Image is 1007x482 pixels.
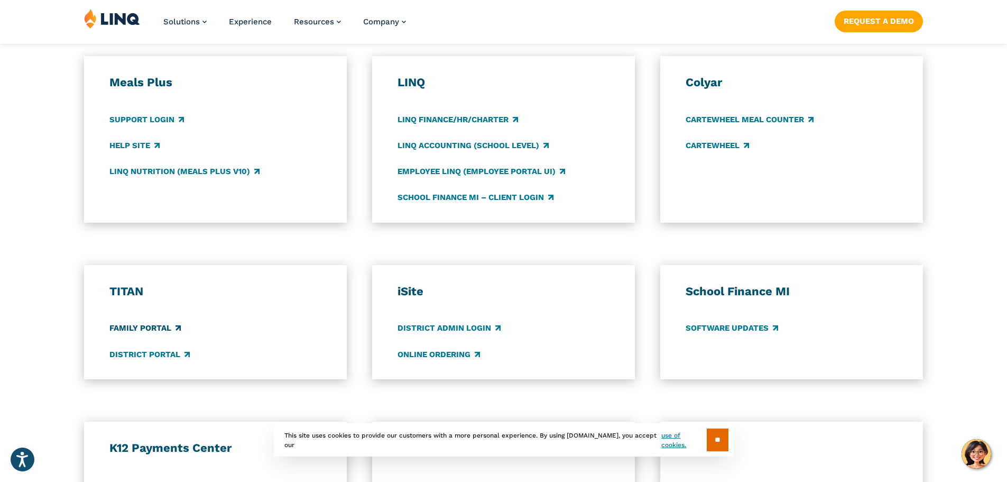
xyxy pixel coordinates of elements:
[274,423,734,457] div: This site uses cookies to provide our customers with a more personal experience. By using [DOMAIN...
[398,349,480,360] a: Online Ordering
[109,166,260,177] a: LINQ Nutrition (Meals Plus v10)
[686,140,749,151] a: CARTEWHEEL
[363,17,399,26] span: Company
[398,284,610,299] h3: iSite
[109,284,322,299] h3: TITAN
[109,323,181,334] a: Family Portal
[363,17,406,26] a: Company
[686,284,898,299] h3: School Finance MI
[661,431,706,450] a: use of cookies.
[686,75,898,90] h3: Colyar
[686,323,778,334] a: Software Updates
[163,17,207,26] a: Solutions
[84,8,140,29] img: LINQ | K‑12 Software
[962,439,991,469] button: Hello, have a question? Let’s chat.
[294,17,334,26] span: Resources
[294,17,341,26] a: Resources
[109,114,184,125] a: Support Login
[163,17,200,26] span: Solutions
[229,17,272,26] a: Experience
[686,114,814,125] a: CARTEWHEEL Meal Counter
[109,349,190,360] a: District Portal
[398,114,518,125] a: LINQ Finance/HR/Charter
[398,75,610,90] h3: LINQ
[835,11,923,32] a: Request a Demo
[398,166,565,177] a: Employee LINQ (Employee Portal UI)
[398,192,553,203] a: School Finance MI – Client Login
[398,323,501,334] a: District Admin Login
[398,140,549,151] a: LINQ Accounting (school level)
[163,8,406,43] nav: Primary Navigation
[835,8,923,32] nav: Button Navigation
[109,140,160,151] a: Help Site
[109,75,322,90] h3: Meals Plus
